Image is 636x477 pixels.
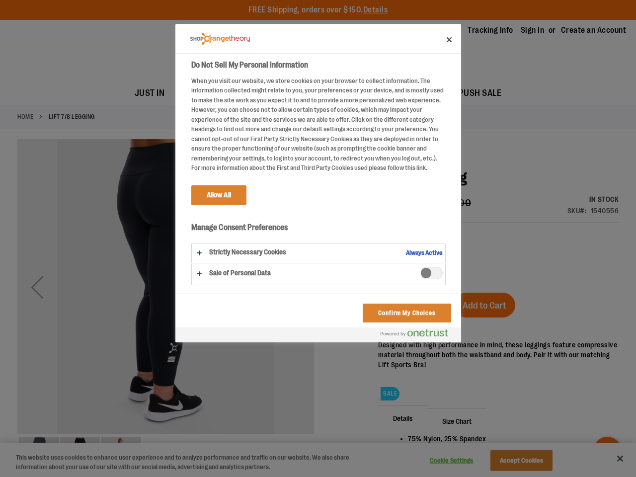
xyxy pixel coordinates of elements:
img: Company Logo [190,33,250,45]
div: When you visit our website, we store cookies on your browser to collect information. The informat... [191,76,446,173]
button: Allow All [191,185,246,205]
div: Do Not Sell My Personal Information [175,24,461,342]
span: Sale of Personal Data [420,267,443,279]
h3: Manage Consent Preferences [191,223,446,238]
div: Company Logo [190,29,250,49]
button: Confirm My Choices [363,304,451,322]
img: Powered by OneTrust Opens in a new Tab [381,329,448,337]
div: Preference center [175,24,461,342]
h2: Do Not Sell My Personal Information [191,59,446,71]
button: Close [438,29,460,51]
a: Powered by OneTrust Opens in a new Tab [381,329,456,341]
